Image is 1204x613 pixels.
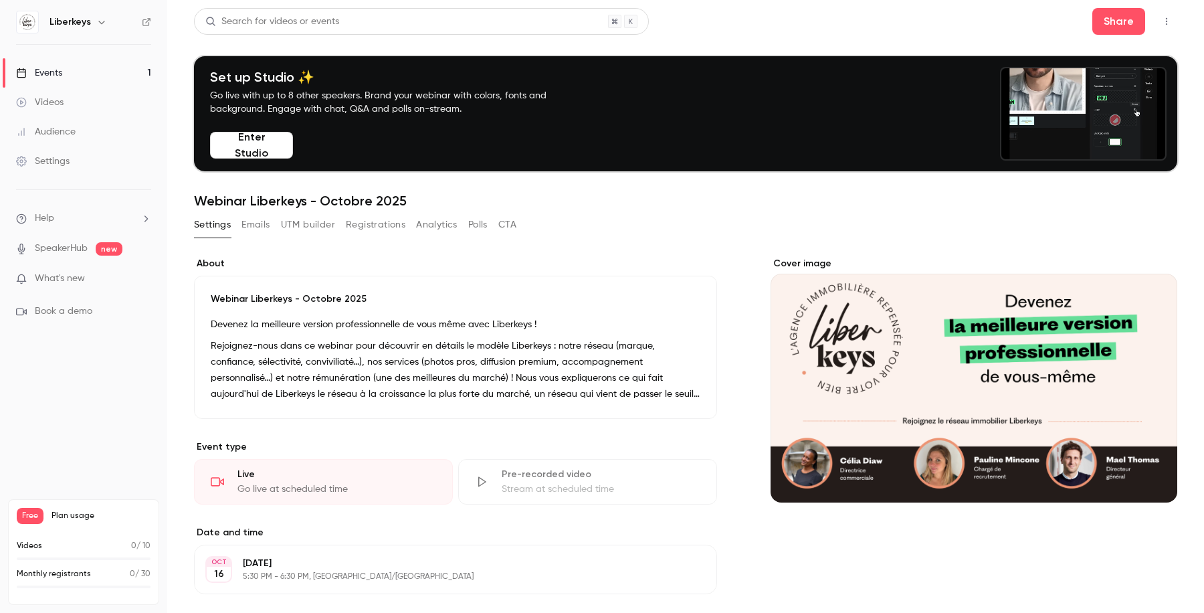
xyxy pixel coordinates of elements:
span: new [96,242,122,256]
div: Audience [16,125,76,139]
img: Liberkeys [17,11,38,33]
span: Book a demo [35,304,92,319]
button: Polls [468,214,488,236]
div: Stream at scheduled time [502,483,700,496]
button: UTM builder [281,214,335,236]
h6: Liberkeys [49,15,91,29]
button: Emails [241,214,270,236]
div: Live [237,468,436,481]
p: Event type [194,440,717,454]
iframe: Noticeable Trigger [135,273,151,285]
span: 0 [131,542,136,550]
p: Webinar Liberkeys - Octobre 2025 [211,292,700,306]
div: LiveGo live at scheduled time [194,459,453,505]
p: Monthly registrants [17,568,91,580]
button: Enter Studio [210,132,293,159]
div: Go live at scheduled time [237,483,436,496]
span: Free [17,508,43,524]
div: Videos [16,96,64,109]
div: OCT [207,557,231,567]
button: Share [1092,8,1145,35]
h1: Webinar Liberkeys - Octobre 2025 [194,193,1177,209]
span: Plan usage [52,511,150,521]
button: Analytics [416,214,458,236]
section: Cover image [771,257,1177,503]
label: Date and time [194,526,717,539]
p: [DATE] [243,557,646,570]
span: 0 [130,570,135,578]
button: CTA [498,214,516,236]
a: SpeakerHub [35,242,88,256]
div: Events [16,66,62,80]
p: Videos [17,540,42,552]
button: Registrations [346,214,405,236]
label: About [194,257,717,270]
button: Settings [194,214,231,236]
div: Pre-recorded videoStream at scheduled time [458,459,717,505]
p: Go live with up to 8 other speakers. Brand your webinar with colors, fonts and background. Engage... [210,89,578,116]
div: Pre-recorded video [502,468,700,481]
span: What's new [35,272,85,286]
span: Help [35,211,54,226]
p: Rejoignez-nous dans ce webinar pour découvrir en détails le modèle Liberkeys : notre réseau (marq... [211,338,700,402]
p: 16 [214,567,224,581]
div: Settings [16,155,70,168]
p: Devenez la meilleure version professionnelle de vous même avec Liberkeys ! [211,317,700,333]
p: 5:30 PM - 6:30 PM, [GEOGRAPHIC_DATA]/[GEOGRAPHIC_DATA] [243,572,646,582]
h4: Set up Studio ✨ [210,69,578,85]
label: Cover image [771,257,1177,270]
p: / 30 [130,568,150,580]
p: / 10 [131,540,150,552]
div: Search for videos or events [205,15,339,29]
li: help-dropdown-opener [16,211,151,226]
